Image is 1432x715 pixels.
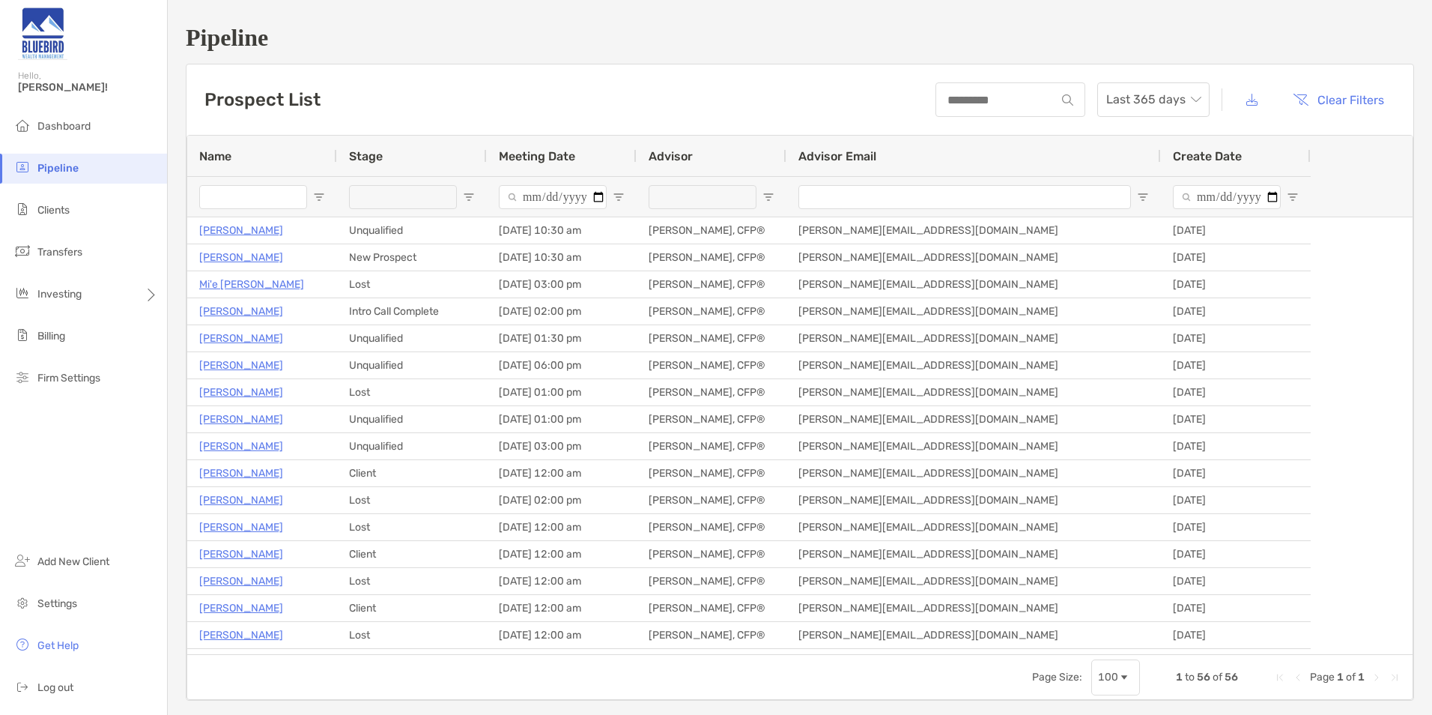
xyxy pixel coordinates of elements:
div: Unqualified [337,406,487,432]
div: [DATE] [1161,622,1311,648]
span: 1 [1358,671,1365,684]
span: Transfers [37,246,82,259]
div: [DATE] [1161,298,1311,325]
div: [DATE] 06:00 pm [487,352,637,378]
div: [PERSON_NAME], CFP® [637,406,786,432]
div: [PERSON_NAME][EMAIL_ADDRESS][DOMAIN_NAME] [786,433,1161,459]
div: [PERSON_NAME], CFP® [637,325,786,352]
img: pipeline icon [13,158,31,176]
div: [PERSON_NAME], CFP® [637,622,786,648]
button: Open Filter Menu [313,191,325,203]
div: [DATE] 03:00 pm [487,433,637,459]
span: Stage [349,149,383,163]
div: [DATE] [1161,406,1311,432]
p: [PERSON_NAME] [199,356,283,375]
input: Create Date Filter Input [1173,185,1281,209]
div: [PERSON_NAME], CFP® [637,271,786,298]
div: [PERSON_NAME], CFP® [637,379,786,405]
a: [PERSON_NAME] [199,221,283,240]
span: 56 [1197,671,1210,684]
span: Create Date [1173,149,1242,163]
img: get-help icon [13,636,31,654]
span: 56 [1225,671,1238,684]
div: [DATE] [1161,217,1311,244]
span: Firm Settings [37,372,100,384]
input: Advisor Email Filter Input [798,185,1131,209]
p: [PERSON_NAME] [199,329,283,348]
div: [DATE] 03:00 pm [487,649,637,675]
div: [DATE] 01:00 pm [487,379,637,405]
div: [PERSON_NAME][EMAIL_ADDRESS][DOMAIN_NAME] [786,568,1161,594]
div: [PERSON_NAME][EMAIL_ADDRESS][DOMAIN_NAME] [786,271,1161,298]
div: Lost [337,514,487,540]
a: [PERSON_NAME] [199,572,283,591]
div: Client [337,541,487,567]
a: [PERSON_NAME] [199,491,283,510]
div: [PERSON_NAME][EMAIL_ADDRESS][DOMAIN_NAME] [786,595,1161,621]
p: [PERSON_NAME] [199,437,283,456]
a: [PERSON_NAME] [199,653,283,672]
img: logout icon [13,678,31,696]
span: of [1213,671,1222,684]
div: [DATE] 12:00 am [487,568,637,594]
div: 100 [1098,671,1118,684]
span: Billing [37,330,65,343]
div: [PERSON_NAME], CFP® [637,298,786,325]
a: [PERSON_NAME] [199,248,283,267]
a: [PERSON_NAME] [199,599,283,618]
span: Advisor [649,149,693,163]
span: 1 [1176,671,1183,684]
div: Unqualified [337,217,487,244]
a: Mi'e [PERSON_NAME] [199,275,304,294]
div: [PERSON_NAME], CFP® [637,595,786,621]
span: Settings [37,597,77,610]
div: [PERSON_NAME][EMAIL_ADDRESS][DOMAIN_NAME] [786,244,1161,271]
div: [PERSON_NAME][EMAIL_ADDRESS][DOMAIN_NAME] [786,298,1161,325]
div: Client [337,460,487,486]
div: [DATE] [1161,649,1311,675]
div: Lost [337,622,487,648]
div: [DATE] 10:30 am [487,244,637,271]
div: Next Page [1371,672,1383,684]
div: [PERSON_NAME][EMAIL_ADDRESS][DOMAIN_NAME] [786,487,1161,513]
div: [PERSON_NAME][EMAIL_ADDRESS][DOMAIN_NAME] [786,406,1161,432]
div: [DATE] [1161,433,1311,459]
span: Investing [37,288,82,301]
input: Meeting Date Filter Input [499,185,607,209]
span: Meeting Date [499,149,575,163]
div: [DATE] 10:30 am [487,217,637,244]
div: Lost [337,271,487,298]
img: Zoe Logo [18,6,67,60]
div: [PERSON_NAME], CFP® [637,433,786,459]
p: [PERSON_NAME] [199,383,283,402]
button: Open Filter Menu [613,191,625,203]
img: add_new_client icon [13,552,31,570]
div: [DATE] 01:00 pm [487,406,637,432]
div: [DATE] 12:00 am [487,622,637,648]
div: Client [337,595,487,621]
div: [PERSON_NAME], CFP® [637,217,786,244]
div: [DATE] [1161,325,1311,352]
button: Open Filter Menu [762,191,774,203]
span: Last 365 days [1106,83,1201,116]
span: Name [199,149,231,163]
span: [PERSON_NAME]! [18,81,158,94]
img: dashboard icon [13,116,31,134]
div: Intro Call Complete [337,298,487,325]
span: Page [1310,671,1335,684]
div: [DATE] 02:00 pm [487,298,637,325]
a: [PERSON_NAME] [199,464,283,483]
div: [DATE] [1161,352,1311,378]
div: [PERSON_NAME], CFP® [637,541,786,567]
div: [PERSON_NAME][EMAIL_ADDRESS][DOMAIN_NAME] [786,460,1161,486]
div: [PERSON_NAME], CFP® [637,460,786,486]
img: investing icon [13,284,31,302]
img: billing icon [13,326,31,344]
a: [PERSON_NAME] [199,626,283,645]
